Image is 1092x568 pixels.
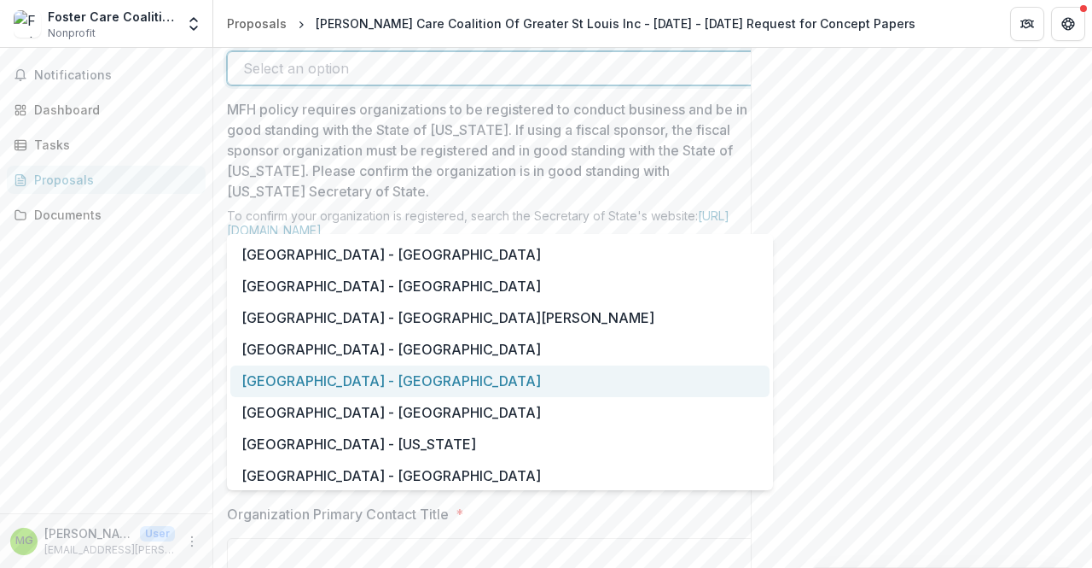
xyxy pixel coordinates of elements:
[230,397,770,429] div: [GEOGRAPHIC_DATA] - [GEOGRAPHIC_DATA]
[48,8,175,26] div: Foster Care Coalition Of Greater St Louis Inc
[48,26,96,41] span: Nonprofit
[316,15,915,32] div: [PERSON_NAME] Care Coalition Of Greater St Louis Inc - [DATE] - [DATE] Request for Concept Papers
[227,208,729,237] a: [URL][DOMAIN_NAME]
[227,99,748,202] p: MFH policy requires organizations to be registered to conduct business and be in good standing wi...
[227,504,449,524] p: Organization Primary Contact Title
[227,234,773,490] div: Select options list
[15,536,33,547] div: Ms. Trisha Gordon
[34,206,192,224] div: Documents
[230,239,770,271] div: [GEOGRAPHIC_DATA] - [GEOGRAPHIC_DATA]
[230,334,770,366] div: [GEOGRAPHIC_DATA] - [GEOGRAPHIC_DATA]
[34,68,199,83] span: Notifications
[182,7,206,41] button: Open entity switcher
[227,208,773,244] div: To confirm your organization is registered, search the Secretary of State's website:
[230,271,770,302] div: [GEOGRAPHIC_DATA] - [GEOGRAPHIC_DATA]
[7,96,206,124] a: Dashboard
[230,460,770,492] div: [GEOGRAPHIC_DATA] - [GEOGRAPHIC_DATA]
[34,101,192,119] div: Dashboard
[140,526,175,542] p: User
[220,11,293,36] a: Proposals
[7,61,206,89] button: Notifications
[7,166,206,194] a: Proposals
[14,10,41,38] img: Foster Care Coalition Of Greater St Louis Inc
[34,171,192,189] div: Proposals
[44,524,133,542] p: [PERSON_NAME]
[182,531,202,552] button: More
[220,11,922,36] nav: breadcrumb
[230,302,770,334] div: [GEOGRAPHIC_DATA] - [GEOGRAPHIC_DATA][PERSON_NAME]
[1010,7,1044,41] button: Partners
[230,429,770,460] div: [GEOGRAPHIC_DATA] - [US_STATE]
[44,542,175,558] p: [EMAIL_ADDRESS][PERSON_NAME][DOMAIN_NAME]
[34,136,192,154] div: Tasks
[7,131,206,159] a: Tasks
[230,366,770,397] div: [GEOGRAPHIC_DATA] - [GEOGRAPHIC_DATA]
[7,201,206,229] a: Documents
[1051,7,1085,41] button: Get Help
[227,15,287,32] div: Proposals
